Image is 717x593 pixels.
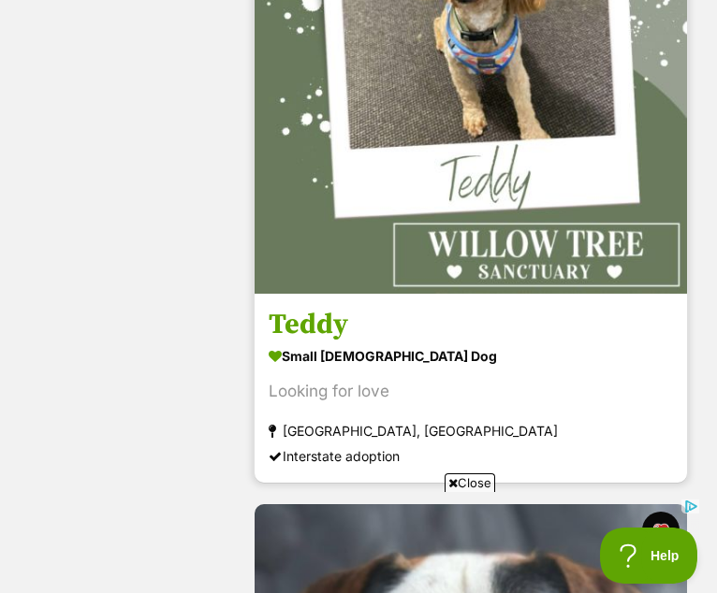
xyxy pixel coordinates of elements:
[269,418,673,443] div: [GEOGRAPHIC_DATA], [GEOGRAPHIC_DATA]
[18,499,699,584] iframe: Advertisement
[269,307,673,342] h3: Teddy
[445,473,495,492] span: Close
[269,379,673,404] div: Looking for love
[269,443,673,469] div: Interstate adoption
[255,293,687,483] a: Teddy small [DEMOGRAPHIC_DATA] Dog Looking for love [GEOGRAPHIC_DATA], [GEOGRAPHIC_DATA] Intersta...
[600,528,698,584] iframe: Help Scout Beacon - Open
[269,342,673,369] div: small [DEMOGRAPHIC_DATA] Dog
